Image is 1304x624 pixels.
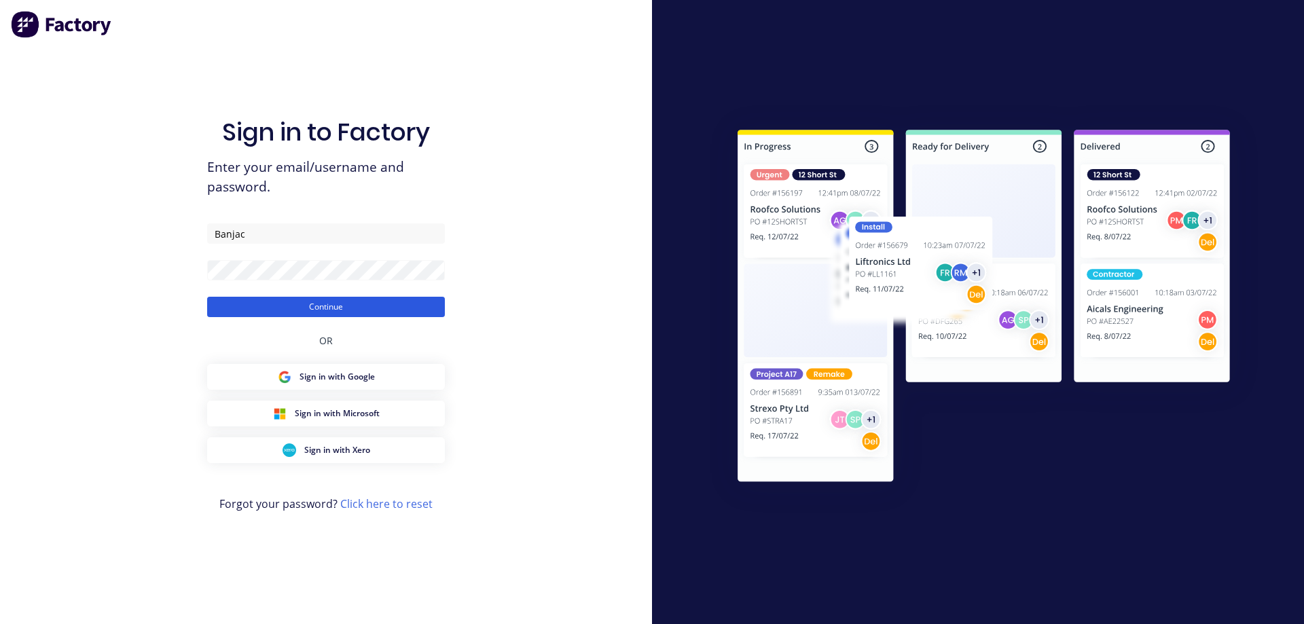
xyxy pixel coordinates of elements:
input: Email/Username [207,223,445,244]
img: Google Sign in [278,370,291,384]
h1: Sign in to Factory [222,117,430,147]
button: Xero Sign inSign in with Xero [207,437,445,463]
span: Forgot your password? [219,496,433,512]
img: Xero Sign in [283,443,296,457]
button: Google Sign inSign in with Google [207,364,445,390]
div: OR [319,317,333,364]
button: Continue [207,297,445,317]
span: Sign in with Microsoft [295,407,380,420]
a: Click here to reset [340,496,433,511]
img: Microsoft Sign in [273,407,287,420]
img: Factory [11,11,113,38]
button: Microsoft Sign inSign in with Microsoft [207,401,445,426]
span: Sign in with Google [300,371,375,383]
span: Enter your email/username and password. [207,158,445,197]
span: Sign in with Xero [304,444,370,456]
img: Sign in [708,103,1260,514]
